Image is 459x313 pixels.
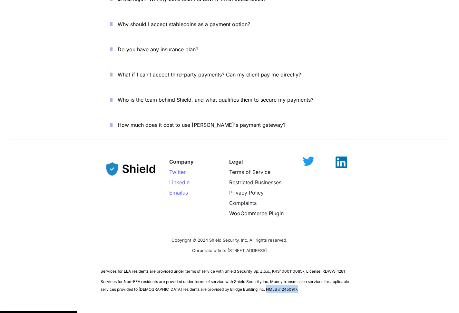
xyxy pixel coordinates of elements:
[192,248,267,253] span: Corporate office: [STREET_ADDRESS]
[101,279,350,292] span: Services for Non-EEA residents are provided under terms of service with Shield Security Inc. Mone...
[101,65,358,85] button: What if I can’t accept third-party payments? Can my client pay me directly?
[229,179,281,186] a: Restricted Businesses
[169,179,190,186] a: LinkedIn
[169,189,182,196] span: Email
[101,39,358,59] button: Do you have any insurance plan?
[229,189,264,196] a: Privacy Policy
[171,237,288,243] span: Copyright © 2024 Shield Security, Inc. All rights reserved.
[182,189,188,196] span: us
[118,21,250,27] span: Why should I accept stablecoins as a payment option?
[169,189,188,196] a: Emailus
[169,158,194,165] strong: Company
[118,96,313,103] span: Who is the team behind Shield, and what qualifies them to secure my payments?
[101,14,358,34] button: Why should I accept stablecoins as a payment option?
[118,122,286,128] span: How much does it cost to use [PERSON_NAME]'s payment gateway?
[229,169,270,175] a: Terms of Service
[229,200,257,206] a: Complaints
[101,115,358,135] button: How much does it cost to use [PERSON_NAME]'s payment gateway?
[229,210,284,217] a: WooCommerce Plugin
[169,169,186,175] a: Twitter
[101,90,358,110] button: Who is the team behind Shield, and what qualifies them to secure my payments?
[101,269,345,274] span: Services for EEA residents are provided under terms of service with Shield Security Sp. Z.o.o., K...
[118,46,198,53] span: Do you have any insurance plan?
[118,71,301,78] span: What if I can’t accept third-party payments? Can my client pay me directly?
[229,158,243,165] strong: Legal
